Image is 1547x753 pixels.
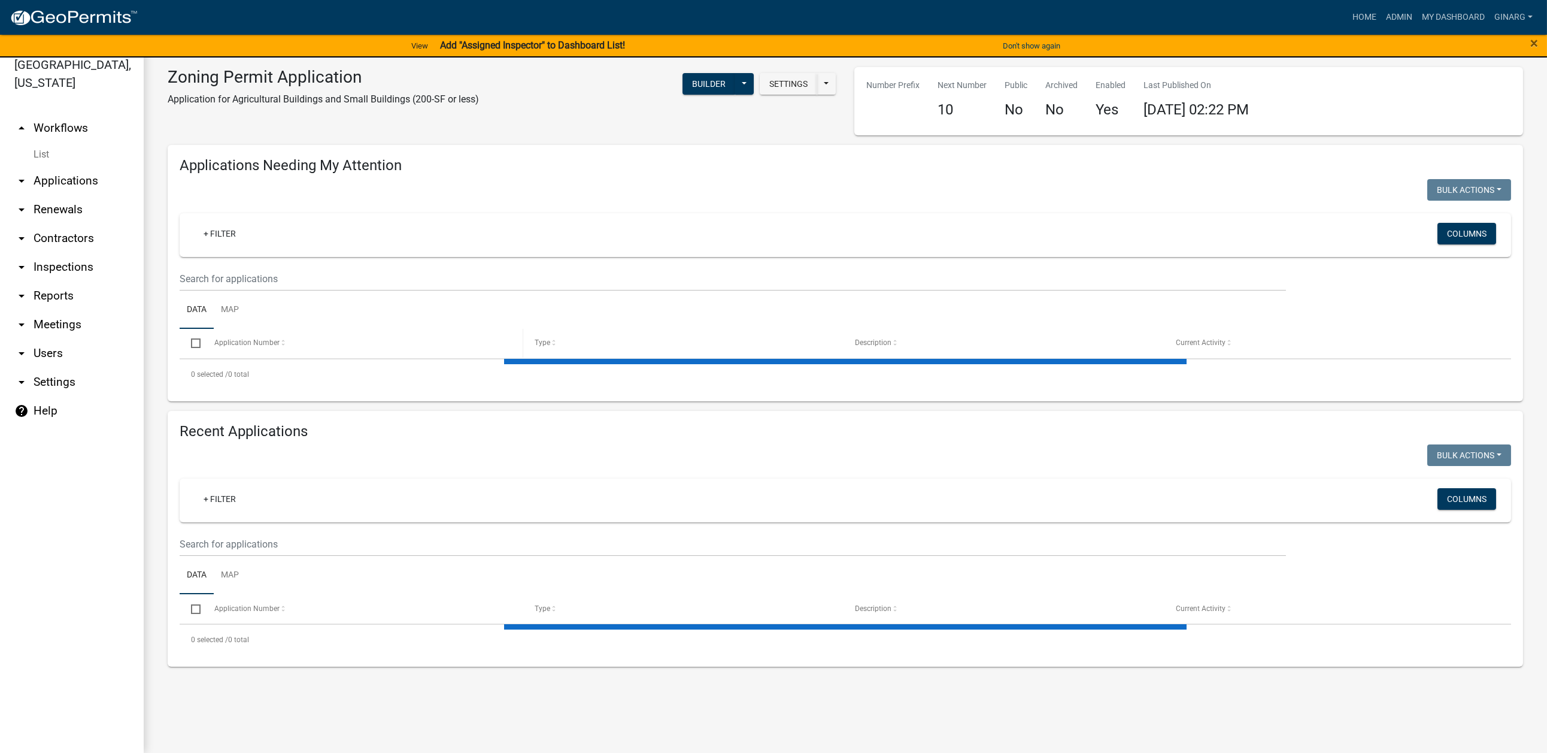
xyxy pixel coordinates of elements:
[998,36,1065,56] button: Don't show again
[168,92,479,107] p: Application for Agricultural Buildings and Small Buildings (200-SF or less)
[523,329,844,358] datatable-header-cell: Type
[180,532,1286,557] input: Search for applications
[180,291,214,329] a: Data
[1096,79,1126,92] p: Enabled
[1045,101,1078,119] h4: No
[682,73,735,95] button: Builder
[938,79,987,92] p: Next Number
[760,73,817,95] button: Settings
[168,67,479,87] h3: Zoning Permit Application
[1490,6,1537,29] a: ginarg
[1176,338,1226,347] span: Current Activity
[180,557,214,595] a: Data
[14,404,29,418] i: help
[1164,329,1485,358] datatable-header-cell: Current Activity
[1005,79,1027,92] p: Public
[180,329,202,358] datatable-header-cell: Select
[1005,101,1027,119] h4: No
[1143,79,1249,92] p: Last Published On
[214,338,280,347] span: Application Number
[535,604,550,613] span: Type
[180,267,1286,291] input: Search for applications
[202,329,523,358] datatable-header-cell: Application Number
[214,557,246,595] a: Map
[1427,179,1511,201] button: Bulk Actions
[1427,444,1511,466] button: Bulk Actions
[1143,101,1249,118] span: [DATE] 02:22 PM
[14,317,29,332] i: arrow_drop_down
[440,40,625,51] strong: Add "Assigned Inspector" to Dashboard List!
[1045,79,1078,92] p: Archived
[191,636,228,644] span: 0 selected /
[855,604,891,613] span: Description
[844,594,1164,623] datatable-header-cell: Description
[180,157,1511,174] h4: Applications Needing My Attention
[1530,36,1538,50] button: Close
[191,370,228,379] span: 0 selected /
[523,594,844,623] datatable-header-cell: Type
[1176,604,1226,613] span: Current Activity
[14,260,29,274] i: arrow_drop_down
[1381,6,1417,29] a: Admin
[14,202,29,217] i: arrow_drop_down
[1096,101,1126,119] h4: Yes
[14,174,29,188] i: arrow_drop_down
[14,231,29,246] i: arrow_drop_down
[180,359,1511,389] div: 0 total
[214,604,280,613] span: Application Number
[194,223,245,244] a: + Filter
[1437,488,1496,510] button: Columns
[1437,223,1496,244] button: Columns
[14,289,29,303] i: arrow_drop_down
[202,594,523,623] datatable-header-cell: Application Number
[214,291,246,329] a: Map
[180,423,1511,440] h4: Recent Applications
[855,338,891,347] span: Description
[407,36,433,56] a: View
[14,121,29,135] i: arrow_drop_up
[938,101,987,119] h4: 10
[180,625,1511,655] div: 0 total
[194,488,245,510] a: + Filter
[866,79,920,92] p: Number Prefix
[14,375,29,389] i: arrow_drop_down
[535,338,550,347] span: Type
[844,329,1164,358] datatable-header-cell: Description
[1164,594,1485,623] datatable-header-cell: Current Activity
[1348,6,1381,29] a: Home
[1530,35,1538,52] span: ×
[14,346,29,361] i: arrow_drop_down
[1417,6,1490,29] a: My Dashboard
[180,594,202,623] datatable-header-cell: Select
